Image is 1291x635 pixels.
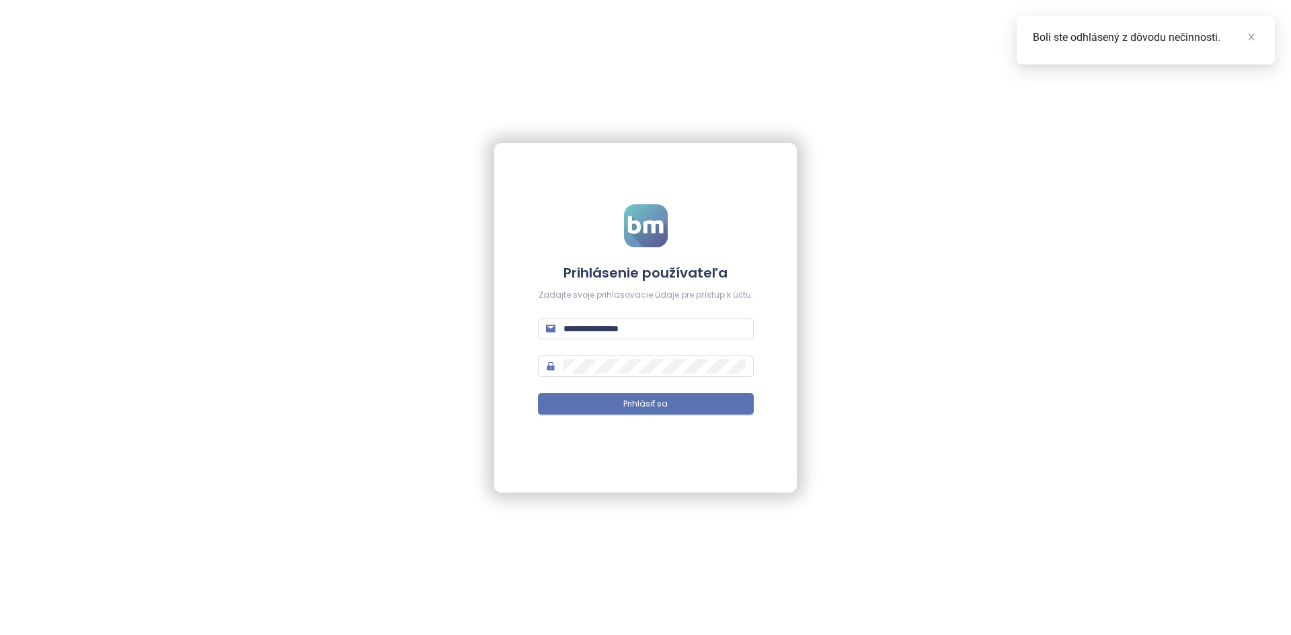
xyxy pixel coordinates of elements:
div: Zadajte svoje prihlasovacie údaje pre prístup k účtu. [538,289,754,302]
img: logo [624,204,668,247]
span: close [1247,32,1256,42]
button: Prihlásiť sa [538,393,754,415]
span: Prihlásiť sa [623,398,668,411]
h4: Prihlásenie používateľa [538,263,754,282]
span: lock [546,362,555,371]
div: Boli ste odhlásený z dôvodu nečinnosti. [1033,30,1259,46]
span: mail [546,324,555,333]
